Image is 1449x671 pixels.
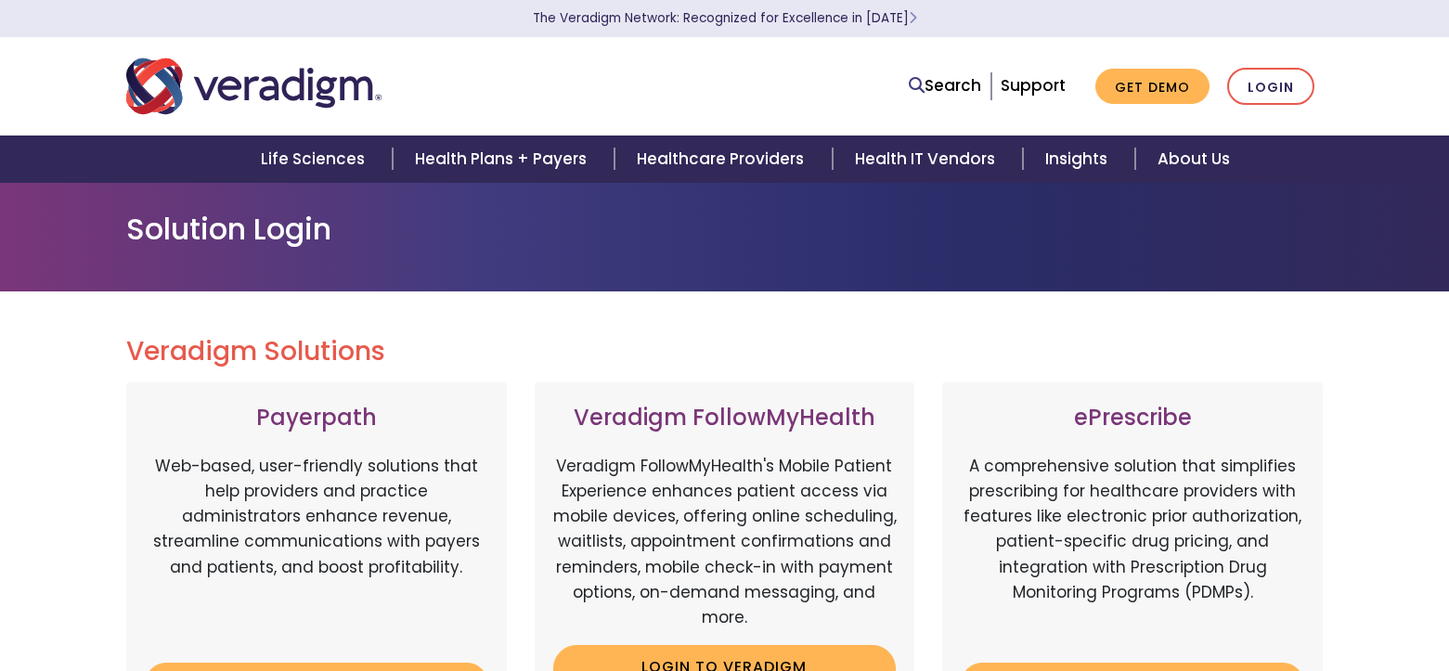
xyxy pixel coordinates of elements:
[1135,135,1252,183] a: About Us
[1095,69,1210,105] a: Get Demo
[1023,135,1135,183] a: Insights
[833,135,1023,183] a: Health IT Vendors
[145,454,488,649] p: Web-based, user-friendly solutions that help providers and practice administrators enhance revenu...
[533,9,917,27] a: The Veradigm Network: Recognized for Excellence in [DATE]Learn More
[145,405,488,432] h3: Payerpath
[1001,74,1066,97] a: Support
[553,454,897,630] p: Veradigm FollowMyHealth's Mobile Patient Experience enhances patient access via mobile devices, o...
[909,9,917,27] span: Learn More
[239,135,393,183] a: Life Sciences
[1227,68,1314,106] a: Login
[126,212,1324,247] h1: Solution Login
[909,73,981,98] a: Search
[961,405,1304,432] h3: ePrescribe
[553,405,897,432] h3: Veradigm FollowMyHealth
[393,135,615,183] a: Health Plans + Payers
[615,135,832,183] a: Healthcare Providers
[961,454,1304,649] p: A comprehensive solution that simplifies prescribing for healthcare providers with features like ...
[126,336,1324,368] h2: Veradigm Solutions
[126,56,382,117] img: Veradigm logo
